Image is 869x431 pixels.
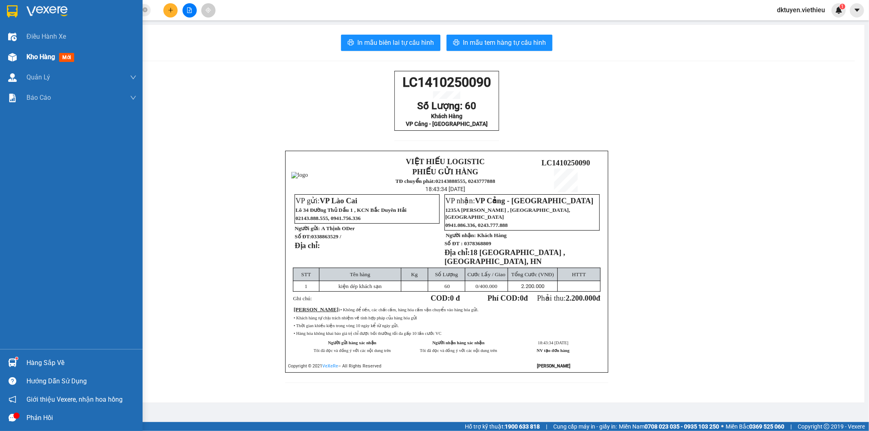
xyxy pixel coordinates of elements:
[435,271,458,277] span: Số Lượng
[9,396,16,403] span: notification
[824,424,829,429] span: copyright
[59,53,74,62] span: mới
[541,158,590,167] span: LC1410250090
[341,35,440,51] button: printerIn mẫu biên lai tự cấu hình
[321,225,355,231] span: A Thịnh ODer
[130,74,136,81] span: down
[572,271,586,277] span: HTTT
[521,283,544,289] span: 2.200.000
[183,3,197,18] button: file-add
[291,172,308,178] img: logo
[8,73,17,82] img: warehouse-icon
[295,207,407,213] span: Lô 34 Đường Thủ Dầu 1 , KCN Bắc Duyên Hải
[464,240,491,246] span: 0378368809
[406,121,488,127] span: VP Cảng - [GEOGRAPHIC_DATA]
[295,215,361,221] span: 02143.888.555, 0941.756.336
[417,100,476,112] span: Số Lượng: 60
[320,196,357,205] span: VP Lào Cai
[475,283,478,289] span: 0
[295,241,320,250] strong: Địa chỉ:
[619,422,719,431] span: Miền Nam
[546,422,547,431] span: |
[26,357,136,369] div: Hàng sắp về
[790,422,792,431] span: |
[431,294,460,302] strong: COD:
[465,422,540,431] span: Hỗ trợ kỹ thuật:
[295,196,357,205] span: VP gửi:
[294,331,442,336] span: • Hàng hóa không khai báo giá trị chỉ được bồi thường tối đa gấp 10 lần cước VC
[301,271,311,277] span: STT
[854,7,861,14] span: caret-down
[445,207,570,220] span: 1235A [PERSON_NAME] , [GEOGRAPHIC_DATA], [GEOGRAPHIC_DATA]
[488,294,528,302] strong: Phí COD: đ
[411,271,418,277] span: Kg
[43,51,79,64] strong: 02143888555, 0243777888
[348,39,354,47] span: printer
[350,271,370,277] span: Tên hàng
[511,271,554,277] span: Tổng Cước (VNĐ)
[445,196,594,205] span: VP nhận:
[445,222,508,228] span: 0941.086.336, 0243.777.888
[201,3,216,18] button: aim
[538,341,568,345] span: 18:43:34 [DATE]
[447,35,552,51] button: printerIn mẫu tem hàng tự cấu hình
[477,232,506,238] span: Khách Hàng
[305,283,308,289] span: 1
[406,157,485,166] strong: VIỆT HIẾU LOGISTIC
[537,348,570,353] strong: NV tạo đơn hàng
[444,248,565,266] span: 18 [GEOGRAPHIC_DATA] , [GEOGRAPHIC_DATA], HN
[26,72,50,82] span: Quản Lý
[553,422,617,431] span: Cung cấp máy in - giấy in:
[26,394,123,405] span: Giới thiệu Vexere, nhận hoa hồng
[8,94,17,102] img: solution-icon
[425,186,465,192] span: 18:43:34 [DATE]
[645,423,719,430] strong: 0708 023 035 - 0935 103 250
[163,3,178,18] button: plus
[412,167,478,176] strong: PHIẾU GỬI HÀNG
[311,233,341,240] span: 0338863529 /
[9,377,16,385] span: question-circle
[143,7,147,12] span: close-circle
[850,3,864,18] button: caret-down
[357,37,434,48] span: In mẫu biên lai tự cấu hình
[835,7,843,14] img: icon-new-feature
[453,39,460,47] span: printer
[8,358,17,367] img: warehouse-icon
[187,7,192,13] span: file-add
[770,5,832,15] span: dktuyen.viethieu
[294,316,417,320] span: • Khách hàng tự chịu trách nhiệm về tính hợp pháp của hàng hóa gửi
[328,341,376,345] strong: Người gửi hàng xác nhận
[205,7,211,13] span: aim
[475,283,497,289] span: /400.000
[566,294,596,302] span: 2.200.000
[596,294,600,302] span: đ
[143,7,147,14] span: close-circle
[436,178,495,184] strong: 02143888555, 0243777888
[450,294,460,302] span: 0 đ
[431,113,462,119] span: Khách Hàng
[322,363,338,369] a: VeXeRe
[295,225,320,231] strong: Người gửi:
[444,283,450,289] span: 60
[314,348,391,353] span: Tôi đã đọc và đồng ý với các nội dung trên
[520,294,524,302] span: 0
[26,92,51,103] span: Báo cáo
[537,294,601,302] span: Phải thu:
[505,423,540,430] strong: 1900 633 818
[3,24,34,56] img: logo
[37,7,77,24] strong: VIỆT HIẾU LOGISTIC
[463,37,546,48] span: In mẫu tem hàng tự cấu hình
[446,232,476,238] strong: Người nhận:
[295,233,341,240] strong: Số ĐT:
[130,95,136,101] span: down
[26,412,136,424] div: Phản hồi
[294,306,339,312] span: [PERSON_NAME]
[341,308,479,312] span: • Không để tiền, các chất cấm, hàng hóa cấm vận chuyển vào hàng hóa gửi.
[396,178,436,184] strong: TĐ chuyển phát:
[294,323,399,328] span: • Thời gian khiếu kiện trong vòng 10 ngày kể từ ngày gửi.
[840,4,845,9] sup: 1
[721,425,724,428] span: ⚪️
[36,26,77,43] strong: PHIẾU GỬI HÀNG
[467,271,505,277] span: Cước Lấy / Giao
[26,375,136,387] div: Hướng dẫn sử dụng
